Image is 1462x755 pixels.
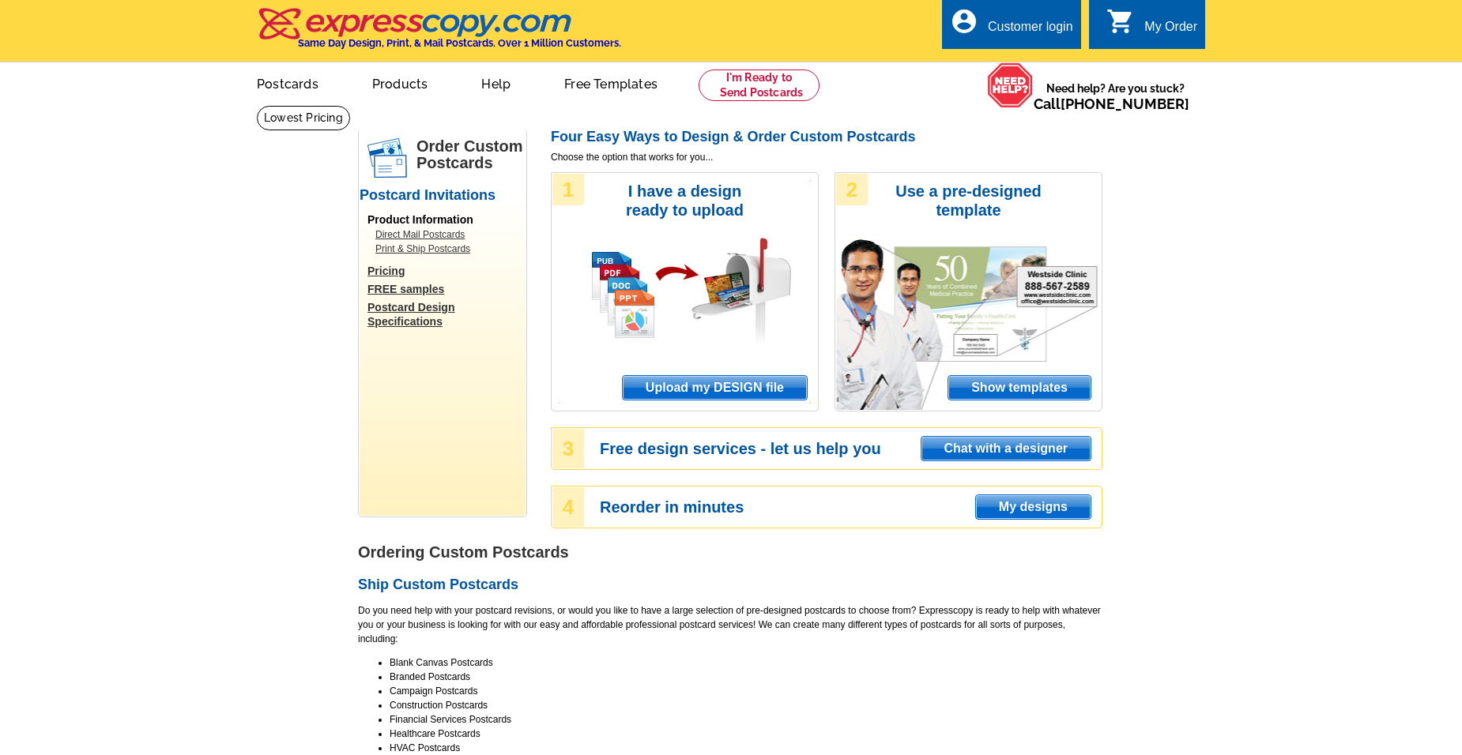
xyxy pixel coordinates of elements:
h3: I have a design ready to upload [604,182,766,220]
li: Healthcare Postcards [390,727,1102,741]
a: Chat with a designer [921,436,1091,461]
a: FREE samples [367,282,526,296]
span: Need help? Are you stuck? [1034,81,1197,112]
a: Free Templates [539,64,683,101]
a: Upload my DESIGN file [622,375,808,400]
div: 4 [552,487,584,527]
i: account_circle [950,7,978,36]
a: Help [456,64,536,101]
div: Customer login [988,20,1073,42]
a: Show templates [948,375,1091,400]
h2: Ship Custom Postcards [358,577,1102,594]
p: Do you need help with your postcard revisions, or would you like to have a large selection of pre... [358,603,1102,646]
span: My designs [976,495,1091,519]
a: [PHONE_NUMBER] [1061,96,1189,112]
span: Call [1034,96,1189,112]
a: Same Day Design, Print, & Mail Postcards. Over 1 Million Customers. [257,19,621,49]
img: postcards.png [367,138,407,178]
strong: Ordering Custom Postcards [358,543,569,561]
span: Upload my DESIGN file [623,376,807,400]
a: account_circle Customer login [950,17,1073,37]
li: Financial Services Postcards [390,712,1102,727]
h4: Same Day Design, Print, & Mail Postcards. Over 1 Million Customers. [298,37,621,49]
h3: Use a pre-designed template [887,182,1049,220]
a: Print & Ship Postcards [375,242,518,256]
li: HVAC Postcards [390,741,1102,755]
h3: Free design services - let us help you [600,441,1101,456]
a: shopping_cart My Order [1106,17,1197,37]
a: Postcard Design Specifications [367,300,526,329]
h2: Postcard Invitations [360,187,526,205]
span: Choose the option that works for you... [551,150,1102,164]
a: Products [347,64,454,101]
a: My designs [975,494,1091,520]
div: My Order [1144,20,1197,42]
li: Campaign Postcards [390,684,1102,698]
a: Direct Mail Postcards [375,227,518,242]
div: 1 [552,174,584,205]
h1: Order Custom Postcards [416,138,526,171]
span: Product Information [367,213,473,226]
h2: Four Easy Ways to Design & Order Custom Postcards [551,129,1102,146]
li: Construction Postcards [390,698,1102,712]
img: help [987,62,1034,108]
div: 3 [552,429,584,468]
i: shopping_cart [1106,7,1135,36]
a: Postcards [232,64,344,101]
h3: Reorder in minutes [600,500,1101,514]
span: Chat with a designer [921,437,1091,460]
li: Blank Canvas Postcards [390,655,1102,670]
li: Branded Postcards [390,670,1102,684]
a: Pricing [367,264,526,278]
div: 2 [836,174,868,205]
span: Show templates [948,376,1091,400]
